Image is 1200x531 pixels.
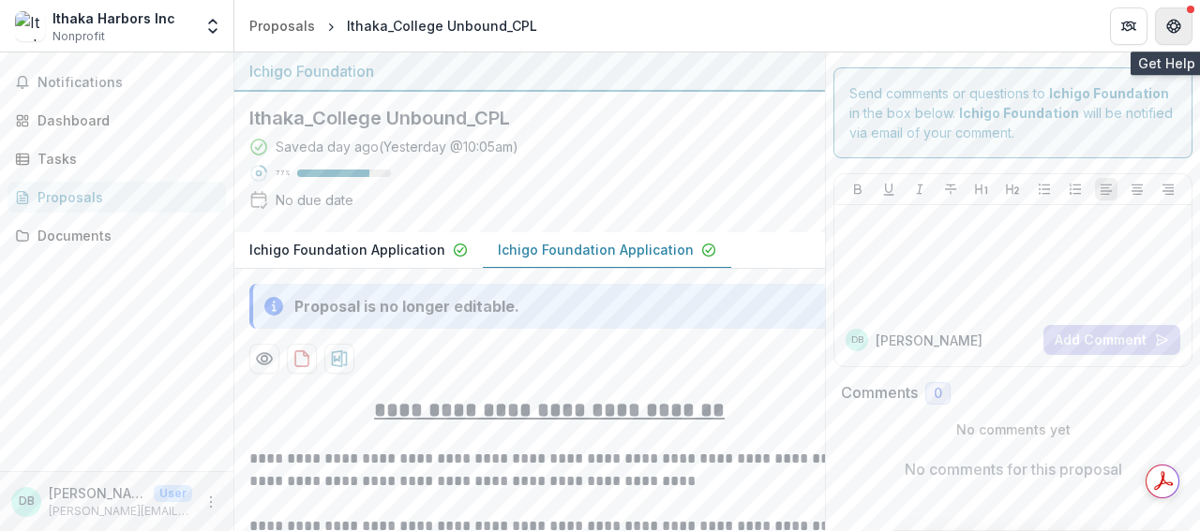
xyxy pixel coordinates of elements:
[847,178,869,200] button: Bold
[7,220,226,251] a: Documents
[970,178,993,200] button: Heading 1
[498,240,694,259] p: Ichigo Foundation Application
[841,384,918,402] h2: Comments
[37,187,211,207] div: Proposals
[52,28,105,45] span: Nonprofit
[1049,85,1169,101] strong: Ichigo Foundation
[7,182,226,213] a: Proposals
[908,178,931,200] button: Italicize
[249,60,810,82] div: Ichigo Foundation
[1095,178,1117,200] button: Align Left
[1001,178,1024,200] button: Heading 2
[249,344,279,374] button: Preview 19338fff-510b-469d-85e1-d59f1baa9ba8-1.pdf
[242,12,322,39] a: Proposals
[15,11,45,41] img: Ithaka Harbors Inc
[200,7,226,45] button: Open entity switcher
[49,483,146,503] p: [PERSON_NAME]
[876,331,982,350] p: [PERSON_NAME]
[242,12,545,39] nav: breadcrumb
[1033,178,1056,200] button: Bullet List
[19,495,35,508] div: Daniel Braun
[7,105,226,136] a: Dashboard
[1110,7,1147,45] button: Partners
[37,111,211,130] div: Dashboard
[347,16,537,36] div: Ithaka_College Unbound_CPL
[200,491,222,513] button: More
[1043,325,1180,355] button: Add Comment
[1126,178,1148,200] button: Align Center
[1155,7,1192,45] button: Get Help
[287,344,317,374] button: download-proposal
[7,143,226,174] a: Tasks
[37,75,218,91] span: Notifications
[154,485,192,502] p: User
[49,503,192,520] p: [PERSON_NAME][EMAIL_ADDRESS][PERSON_NAME][DOMAIN_NAME]
[905,458,1122,480] p: No comments for this proposal
[841,420,1185,439] p: No comments yet
[939,178,962,200] button: Strike
[37,149,211,169] div: Tasks
[833,67,1192,158] div: Send comments or questions to in the box below. will be notified via email of your comment.
[294,295,519,317] div: Proposal is no longer editable.
[7,67,226,97] button: Notifications
[52,8,175,28] div: Ithaka Harbors Inc
[851,335,863,345] div: Daniel Braun
[249,107,780,129] h2: Ithaka_College Unbound_CPL
[249,16,315,36] div: Proposals
[276,137,518,156] div: Saved a day ago ( Yesterday @ 10:05am )
[1064,178,1087,200] button: Ordered List
[1157,178,1179,200] button: Align Right
[959,105,1079,121] strong: Ichigo Foundation
[324,344,354,374] button: download-proposal
[276,190,353,210] div: No due date
[249,240,445,259] p: Ichigo Foundation Application
[877,178,900,200] button: Underline
[276,167,290,180] p: 77 %
[37,226,211,245] div: Documents
[934,386,942,402] span: 0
